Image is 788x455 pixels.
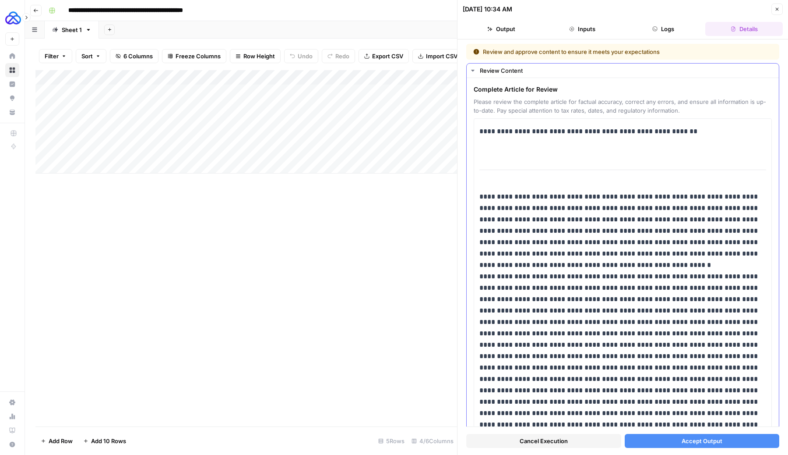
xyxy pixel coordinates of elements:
[76,49,106,63] button: Sort
[162,49,226,63] button: Freeze Columns
[5,7,19,29] button: Workspace: AUQ
[412,49,463,63] button: Import CSV
[5,395,19,409] a: Settings
[408,434,457,448] div: 4/6 Columns
[5,77,19,91] a: Insights
[625,22,702,36] button: Logs
[520,437,568,445] span: Cancel Execution
[5,49,19,63] a: Home
[39,49,72,63] button: Filter
[463,22,540,36] button: Output
[5,63,19,77] a: Browse
[49,437,73,445] span: Add Row
[473,47,716,56] div: Review and approve content to ensure it meets your expectations
[230,49,281,63] button: Row Height
[625,434,780,448] button: Accept Output
[81,52,93,60] span: Sort
[480,66,774,75] div: Review Content
[682,437,722,445] span: Accept Output
[474,85,772,94] span: Complete Article for Review
[426,52,457,60] span: Import CSV
[78,434,131,448] button: Add 10 Rows
[5,409,19,423] a: Usage
[45,21,99,39] a: Sheet 1
[705,22,783,36] button: Details
[5,105,19,119] a: Your Data
[35,434,78,448] button: Add Row
[474,97,772,115] span: Please review the complete article for factual accuracy, correct any errors, and ensure all infor...
[5,437,19,451] button: Help + Support
[5,91,19,105] a: Opportunities
[243,52,275,60] span: Row Height
[62,25,82,34] div: Sheet 1
[5,10,21,26] img: AUQ Logo
[91,437,126,445] span: Add 10 Rows
[284,49,318,63] button: Undo
[375,434,408,448] div: 5 Rows
[5,423,19,437] a: Learning Hub
[123,52,153,60] span: 6 Columns
[372,52,403,60] span: Export CSV
[466,434,621,448] button: Cancel Execution
[110,49,158,63] button: 6 Columns
[298,52,313,60] span: Undo
[335,52,349,60] span: Redo
[45,52,59,60] span: Filter
[359,49,409,63] button: Export CSV
[322,49,355,63] button: Redo
[467,64,779,78] button: Review Content
[176,52,221,60] span: Freeze Columns
[544,22,621,36] button: Inputs
[463,5,512,14] div: [DATE] 10:34 AM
